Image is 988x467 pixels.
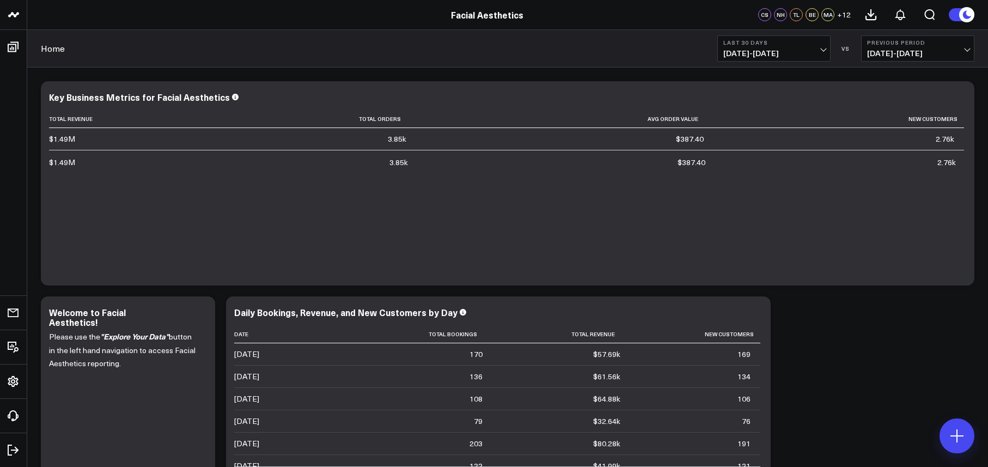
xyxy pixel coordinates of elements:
th: Avg Order Value [416,110,713,128]
div: Daily Bookings, Revenue, and New Customers by Day [234,306,458,318]
div: Welcome to Facial Aesthetics! [49,306,126,328]
th: Date [234,325,343,343]
div: Key Business Metrics for Facial Aesthetics [49,91,230,103]
div: 3.85k [388,134,406,144]
div: $80.28k [593,438,620,449]
div: $57.69k [593,349,620,360]
div: MA [821,8,834,21]
div: $64.88k [593,393,620,404]
button: Last 30 Days[DATE]-[DATE] [717,35,831,62]
div: [DATE] [234,438,259,449]
div: $1.49M [49,157,75,168]
b: Last 30 Days [723,39,825,46]
th: New Customers [713,110,964,128]
a: Facial Aesthetics [451,9,523,21]
i: "Explore Your Data" [100,331,169,342]
div: 134 [737,371,751,382]
button: +12 [837,8,851,21]
div: 108 [469,393,483,404]
div: $387.40 [676,134,704,144]
div: 2.76k [936,134,954,144]
div: $61.56k [593,371,620,382]
div: CS [758,8,771,21]
div: [DATE] [234,393,259,404]
div: 106 [737,393,751,404]
button: Previous Period[DATE]-[DATE] [861,35,974,62]
div: 191 [737,438,751,449]
th: New Customers [630,325,760,343]
div: [DATE] [234,349,259,360]
div: 169 [737,349,751,360]
a: Home [41,43,65,54]
div: $32.64k [593,416,620,427]
th: Total Bookings [343,325,492,343]
div: 203 [469,438,483,449]
div: [DATE] [234,371,259,382]
div: BE [806,8,819,21]
div: $1.49M [49,134,75,144]
div: 2.76k [937,157,956,168]
div: 3.85k [389,157,408,168]
th: Total Revenue [49,110,158,128]
div: $387.40 [678,157,705,168]
span: [DATE] - [DATE] [867,49,968,58]
div: NH [774,8,787,21]
div: 79 [474,416,483,427]
th: Total Orders [158,110,416,128]
b: Previous Period [867,39,968,46]
div: [DATE] [234,416,259,427]
div: 136 [469,371,483,382]
div: 170 [469,349,483,360]
div: TL [790,8,803,21]
div: 76 [742,416,751,427]
th: Total Revenue [492,325,630,343]
span: + 12 [837,11,851,19]
div: VS [836,45,856,52]
span: [DATE] - [DATE] [723,49,825,58]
